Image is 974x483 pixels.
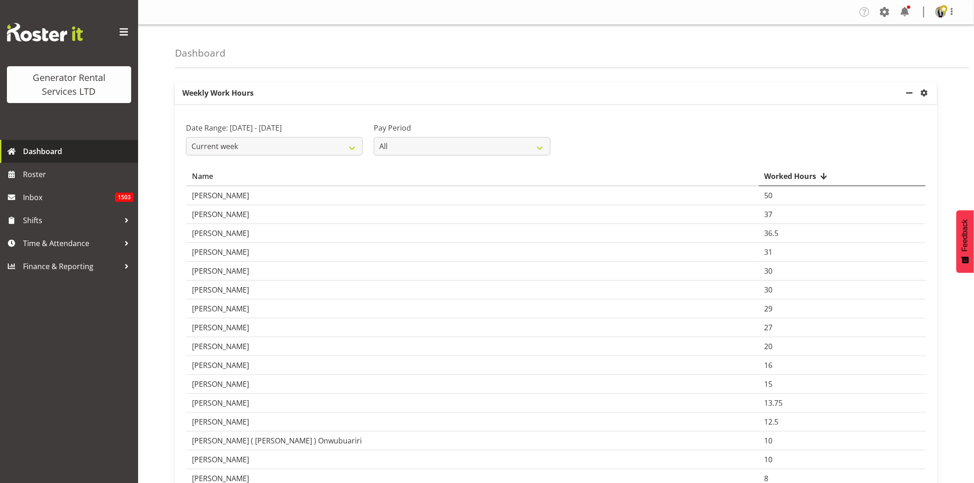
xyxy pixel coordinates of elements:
[186,337,759,356] td: [PERSON_NAME]
[765,436,773,446] span: 10
[765,171,817,182] span: Worked Hours
[186,394,759,413] td: [PERSON_NAME]
[186,413,759,431] td: [PERSON_NAME]
[7,23,83,41] img: Rosterit website logo
[765,209,773,219] span: 37
[765,304,773,314] span: 29
[186,205,759,224] td: [PERSON_NAME]
[23,213,120,227] span: Shifts
[935,6,946,17] img: kelepi-pauuadf51ac2b38380d4c50de8760bb396c3.png
[186,262,759,281] td: [PERSON_NAME]
[765,360,773,370] span: 16
[23,259,120,273] span: Finance & Reporting
[186,281,759,299] td: [PERSON_NAME]
[765,266,773,276] span: 30
[16,71,122,98] div: Generator Rental Services LTD
[765,417,779,427] span: 12.5
[175,82,904,104] p: Weekly Work Hours
[186,224,759,243] td: [PERSON_NAME]
[186,431,759,450] td: [PERSON_NAME] ( [PERSON_NAME] ) Onwubuariri
[904,82,919,104] a: minimize
[765,190,773,201] span: 50
[186,356,759,375] td: [PERSON_NAME]
[186,450,759,469] td: [PERSON_NAME]
[765,247,773,257] span: 31
[23,167,133,181] span: Roster
[192,171,213,182] span: Name
[765,379,773,389] span: 15
[919,87,933,98] a: settings
[374,122,551,133] label: Pay Period
[186,375,759,394] td: [PERSON_NAME]
[186,186,759,205] td: [PERSON_NAME]
[23,144,133,158] span: Dashboard
[175,48,226,58] h4: Dashboard
[765,228,779,238] span: 36.5
[765,454,773,465] span: 10
[115,193,133,202] span: 1503
[961,219,969,252] span: Feedback
[186,122,363,133] label: Date Range: [DATE] - [DATE]
[23,236,120,250] span: Time & Attendance
[957,210,974,273] button: Feedback - Show survey
[186,243,759,262] td: [PERSON_NAME]
[23,190,115,204] span: Inbox
[186,299,759,318] td: [PERSON_NAME]
[765,285,773,295] span: 30
[765,341,773,351] span: 20
[765,322,773,333] span: 27
[765,398,783,408] span: 13.75
[186,318,759,337] td: [PERSON_NAME]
